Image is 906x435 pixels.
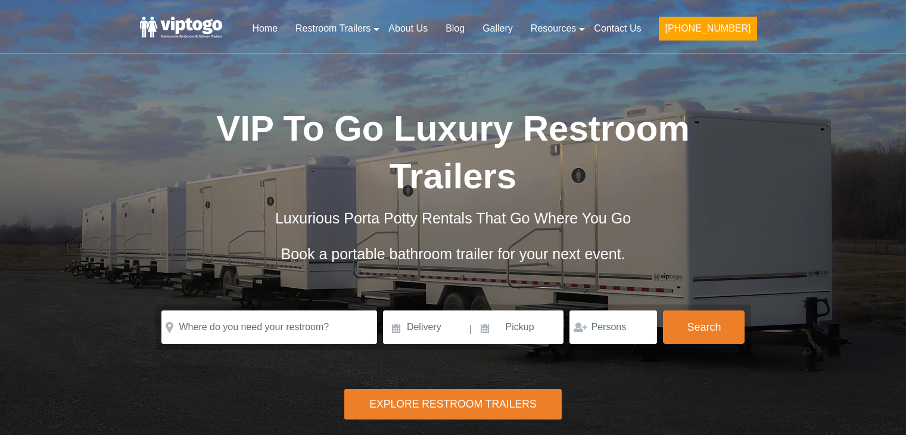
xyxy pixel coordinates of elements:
input: Where do you need your restroom? [161,310,377,344]
span: | [469,310,472,349]
a: Home [243,15,287,42]
input: Pickup [474,310,564,344]
input: Persons [569,310,657,344]
a: [PHONE_NUMBER] [650,15,765,48]
span: Book a portable bathroom trailer for your next event. [281,246,625,262]
a: Contact Us [585,15,650,42]
a: Gallery [474,15,522,42]
span: Luxurious Porta Potty Rentals That Go Where You Go [275,210,631,226]
span: VIP To Go Luxury Restroom Trailers [216,108,690,196]
a: About Us [379,15,437,42]
a: Restroom Trailers [287,15,379,42]
button: Search [663,310,745,344]
div: Explore Restroom Trailers [344,389,562,420]
input: Delivery [383,310,468,344]
button: [PHONE_NUMBER] [659,17,756,41]
a: Blog [437,15,474,42]
a: Resources [522,15,585,42]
